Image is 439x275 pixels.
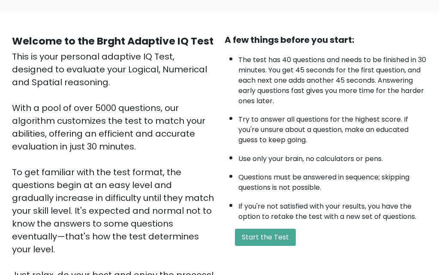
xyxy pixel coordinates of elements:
div: A few things before you start: [225,34,427,47]
li: Questions must be answered in sequence; skipping questions is not possible. [238,168,427,193]
button: Start the Test [235,229,296,246]
li: Try to answer all questions for the highest score. If you're unsure about a question, make an edu... [238,111,427,146]
li: Use only your brain, no calculators or pens. [238,150,427,164]
li: The test has 40 questions and needs to be finished in 30 minutes. You get 45 seconds for the firs... [238,51,427,107]
li: If you're not satisfied with your results, you have the option to retake the test with a new set ... [238,197,427,222]
b: Welcome to the Brght Adaptive IQ Test [12,34,213,48]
